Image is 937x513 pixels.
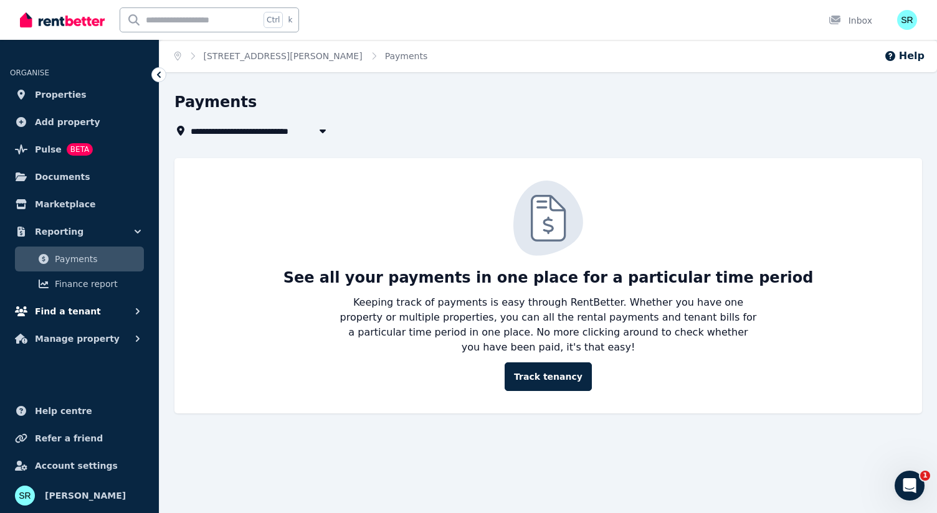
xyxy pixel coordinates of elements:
[15,486,35,506] img: Sohel Rana
[35,431,103,446] span: Refer a friend
[10,398,149,423] a: Help centre
[159,40,442,72] nav: Breadcrumb
[35,142,62,157] span: Pulse
[35,458,118,473] span: Account settings
[10,453,149,478] a: Account settings
[15,247,144,271] a: Payments
[897,10,917,30] img: Sohel Rana
[55,252,139,266] span: Payments
[35,169,90,184] span: Documents
[264,12,283,28] span: Ctrl
[35,224,83,239] span: Reporting
[67,143,93,156] span: BETA
[10,326,149,351] button: Manage property
[35,331,120,346] span: Manage property
[513,181,583,256] img: Tenant Checks
[895,471,925,501] iframe: Intercom live chat
[10,192,149,217] a: Marketplace
[829,14,872,27] div: Inbox
[10,68,49,77] span: ORGANISE
[35,197,95,212] span: Marketplace
[15,271,144,296] a: Finance report
[10,219,149,244] button: Reporting
[339,295,758,355] p: Keeping track of payments is easy through RentBetter. Whether you have one property or multiple p...
[920,471,930,481] span: 1
[10,299,149,324] button: Find a tenant
[10,426,149,451] a: Refer a friend
[884,49,925,64] button: Help
[20,11,105,29] img: RentBetter
[45,488,126,503] span: [PERSON_NAME]
[385,51,428,61] a: Payments
[174,92,257,112] h1: Payments
[505,362,592,391] a: Track tenancy
[35,403,92,418] span: Help centre
[55,276,139,291] span: Finance report
[204,51,363,61] a: [STREET_ADDRESS][PERSON_NAME]
[283,268,814,288] p: See all your payments in one place for a particular time period
[10,82,149,107] a: Properties
[10,164,149,189] a: Documents
[35,115,100,129] span: Add property
[10,110,149,134] a: Add property
[10,137,149,162] a: PulseBETA
[288,15,292,25] span: k
[35,87,87,102] span: Properties
[35,304,101,319] span: Find a tenant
